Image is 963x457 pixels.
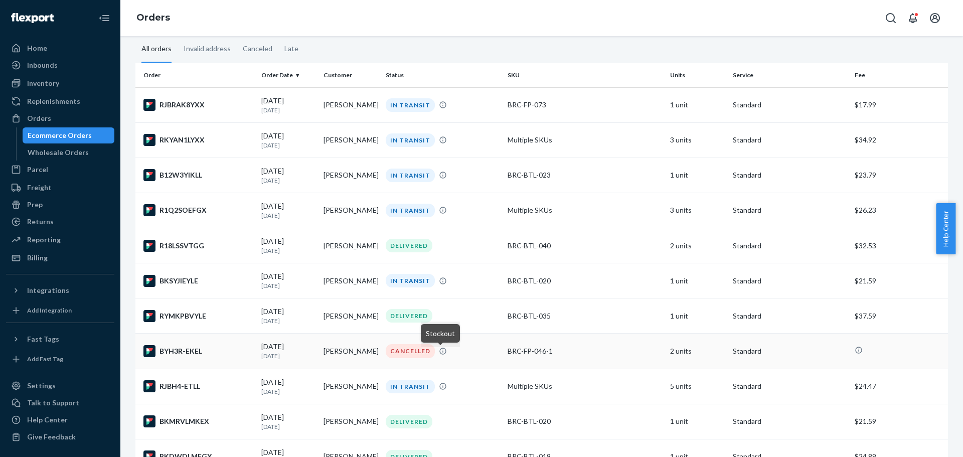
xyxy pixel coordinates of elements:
p: Standard [733,135,847,145]
p: [DATE] [261,141,315,149]
div: Integrations [27,285,69,295]
p: [DATE] [261,352,315,360]
div: BRC-FP-073 [508,100,662,110]
td: [PERSON_NAME] [319,369,382,404]
div: BRC-BTL-035 [508,311,662,321]
p: Standard [733,311,847,321]
a: Orders [6,110,114,126]
div: Orders [27,113,51,123]
td: 3 units [666,193,728,228]
td: [PERSON_NAME] [319,122,382,158]
p: Standard [733,276,847,286]
th: Service [729,63,851,87]
td: [PERSON_NAME] [319,298,382,334]
div: BRC-BTL-040 [508,241,662,251]
div: BKSYJIEYLE [143,275,253,287]
div: R18LSSVTGG [143,240,253,252]
div: [DATE] [261,236,315,255]
img: Flexport logo [11,13,54,23]
div: Inventory [27,78,59,88]
div: BKMRVLMKEX [143,415,253,427]
button: Open Search Box [881,8,901,28]
a: Inventory [6,75,114,91]
button: Fast Tags [6,331,114,347]
button: Close Navigation [94,8,114,28]
a: Wholesale Orders [23,144,115,161]
div: Customer [324,71,378,79]
div: DELIVERED [386,239,432,252]
div: Ecommerce Orders [28,130,92,140]
div: Help Center [27,415,68,425]
a: Orders [136,12,170,23]
div: Reporting [27,235,61,245]
td: [PERSON_NAME] [319,87,382,122]
a: Settings [6,378,114,394]
div: CANCELLED [386,344,435,358]
div: BYH3R-EKEL [143,345,253,357]
div: Prep [27,200,43,210]
td: $37.59 [851,298,948,334]
div: RJBH4-ETLL [143,380,253,392]
button: Open account menu [925,8,945,28]
div: Returns [27,217,54,227]
div: BRC-FP-046-1 [508,346,662,356]
div: All orders [141,36,172,63]
td: 2 units [666,228,728,263]
p: [DATE] [261,281,315,290]
th: Order Date [257,63,319,87]
td: $23.79 [851,158,948,193]
div: IN TRANSIT [386,133,435,147]
td: $21.59 [851,404,948,439]
a: Home [6,40,114,56]
a: Parcel [6,162,114,178]
div: RKYAN1LYXX [143,134,253,146]
div: IN TRANSIT [386,274,435,287]
div: [DATE] [261,166,315,185]
td: [PERSON_NAME] [319,404,382,439]
p: Standard [733,241,847,251]
button: Integrations [6,282,114,298]
p: Standard [733,416,847,426]
p: Stockout [426,328,455,339]
th: Units [666,63,728,87]
div: IN TRANSIT [386,204,435,217]
td: $17.99 [851,87,948,122]
div: Invalid address [184,36,231,62]
p: Standard [733,205,847,215]
div: RYMKPBVYLE [143,310,253,322]
div: Freight [27,183,52,193]
div: [DATE] [261,201,315,220]
div: Settings [27,381,56,391]
a: Reporting [6,232,114,248]
div: DELIVERED [386,415,432,428]
div: [DATE] [261,377,315,396]
p: [DATE] [261,317,315,325]
p: [DATE] [261,176,315,185]
td: $34.92 [851,122,948,158]
p: Standard [733,170,847,180]
a: Talk to Support [6,395,114,411]
td: [PERSON_NAME] [319,228,382,263]
button: Help Center [936,203,955,254]
a: Add Integration [6,302,114,319]
td: [PERSON_NAME] [319,158,382,193]
div: Fast Tags [27,334,59,344]
button: Open notifications [903,8,923,28]
td: [PERSON_NAME] [319,263,382,298]
td: 3 units [666,122,728,158]
div: [DATE] [261,412,315,431]
div: Home [27,43,47,53]
p: [DATE] [261,211,315,220]
div: Canceled [243,36,272,62]
a: Inbounds [6,57,114,73]
div: Talk to Support [27,398,79,408]
p: [DATE] [261,246,315,255]
td: Multiple SKUs [504,369,666,404]
div: Add Integration [27,306,72,315]
div: BRC-BTL-020 [508,416,662,426]
td: 1 unit [666,404,728,439]
div: Wholesale Orders [28,147,89,158]
td: 1 unit [666,87,728,122]
div: Late [284,36,298,62]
